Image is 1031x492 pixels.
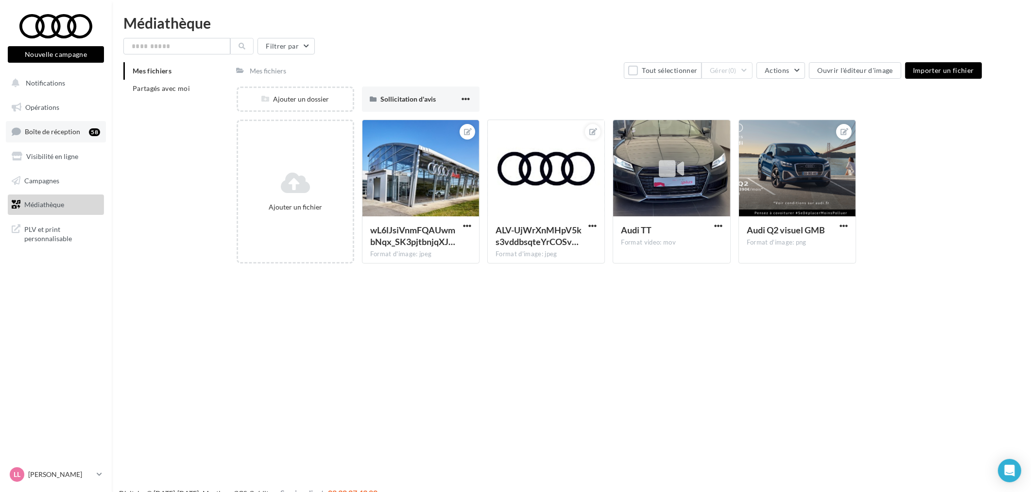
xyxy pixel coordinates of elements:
[6,121,106,142] a: Boîte de réception58
[702,62,753,79] button: Gérer(0)
[25,103,59,111] span: Opérations
[6,73,102,93] button: Notifications
[6,97,106,118] a: Opérations
[250,66,287,76] div: Mes fichiers
[756,62,805,79] button: Actions
[496,225,582,247] span: ALV-UjWrXnMHpV5ks3vddbsqteYrCOSvw-ZsNCfCTgdnAJDYFm_oCsib
[26,79,65,87] span: Notifications
[242,202,349,212] div: Ajouter un fichier
[8,46,104,63] button: Nouvelle campagne
[26,152,78,160] span: Visibilité en ligne
[6,194,106,215] a: Médiathèque
[89,128,100,136] div: 58
[809,62,901,79] button: Ouvrir l'éditeur d'image
[14,470,20,479] span: LL
[380,95,436,103] span: Sollicitation d'avis
[258,38,315,54] button: Filtrer par
[6,146,106,167] a: Visibilité en ligne
[621,225,652,235] span: Audi TT
[765,66,789,74] span: Actions
[913,66,974,74] span: Importer un fichier
[6,171,106,191] a: Campagnes
[28,470,93,479] p: [PERSON_NAME]
[728,67,737,74] span: (0)
[24,176,59,184] span: Campagnes
[133,84,190,92] span: Partagés avec moi
[24,200,64,209] span: Médiathèque
[747,225,825,235] span: Audi Q2 visuel GMB
[370,225,455,247] span: wL6lJsiVnmFQAUwmbNqx_SK3pjtbnjqXJXEYyXxu8H4SREpYUu0GkbC9A_3Ai8SBQswvCa8h40kwadS6og=s0
[8,465,104,484] a: LL [PERSON_NAME]
[24,223,100,244] span: PLV et print personnalisable
[238,94,353,104] div: Ajouter un dossier
[370,250,471,259] div: Format d'image: jpeg
[624,62,702,79] button: Tout sélectionner
[123,16,1019,30] div: Médiathèque
[25,127,80,136] span: Boîte de réception
[6,219,106,247] a: PLV et print personnalisable
[747,238,848,247] div: Format d'image: png
[496,250,597,259] div: Format d'image: jpeg
[905,62,982,79] button: Importer un fichier
[621,238,722,247] div: Format video: mov
[133,67,172,75] span: Mes fichiers
[998,459,1021,482] div: Open Intercom Messenger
